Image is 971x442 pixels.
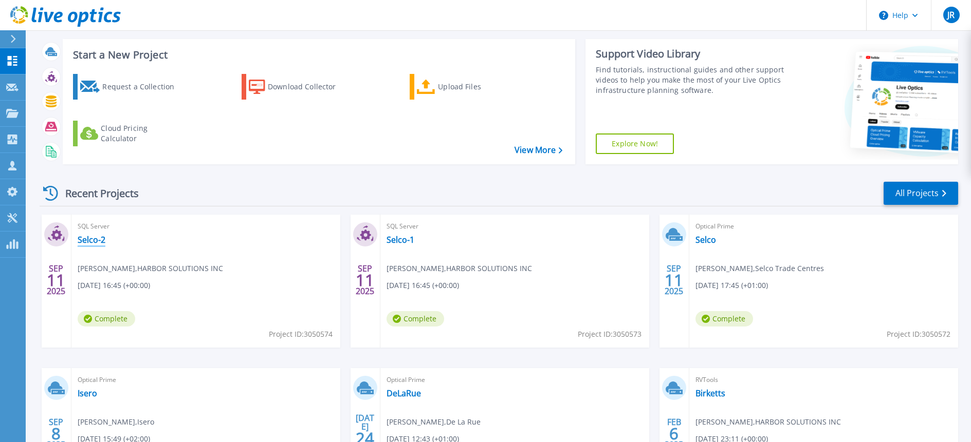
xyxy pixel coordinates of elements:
span: Complete [695,311,753,326]
span: Complete [387,311,444,326]
span: 11 [356,276,374,284]
div: Download Collector [268,76,350,97]
span: 6 [669,429,679,438]
span: Optical Prime [78,374,334,386]
a: Download Collector [242,74,356,100]
a: DeLaRue [387,388,421,398]
span: [DATE] 17:45 (+01:00) [695,280,768,291]
span: JR [947,11,955,19]
span: Optical Prime [387,374,643,386]
span: SQL Server [387,221,643,232]
a: Request a Collection [73,74,188,100]
span: Optical Prime [695,221,952,232]
span: SQL Server [78,221,334,232]
a: Explore Now! [596,133,674,154]
span: [DATE] 16:45 (+00:00) [78,280,150,291]
span: 8 [51,429,61,438]
span: Complete [78,311,135,326]
div: Find tutorials, instructional guides and other support videos to help you make the most of your L... [596,65,785,95]
span: Project ID: 3050573 [578,329,642,340]
div: SEP 2025 [664,261,684,299]
h3: Start a New Project [73,49,562,61]
a: All Projects [884,182,958,205]
span: [PERSON_NAME] , Isero [78,416,154,428]
div: Support Video Library [596,47,785,61]
a: Isero [78,388,97,398]
div: Cloud Pricing Calculator [101,123,183,144]
span: [PERSON_NAME] , HARBOR SOLUTIONS INC [387,263,532,274]
a: Cloud Pricing Calculator [73,121,188,146]
span: [DATE] 16:45 (+00:00) [387,280,459,291]
a: View More [515,145,562,155]
div: Recent Projects [40,181,153,206]
span: Project ID: 3050572 [887,329,950,340]
span: RVTools [695,374,952,386]
a: Upload Files [410,74,524,100]
div: SEP 2025 [46,261,66,299]
a: Birketts [695,388,725,398]
div: SEP 2025 [355,261,375,299]
a: Selco-1 [387,235,414,245]
div: Request a Collection [102,76,185,97]
span: 11 [47,276,65,284]
span: [PERSON_NAME] , HARBOR SOLUTIONS INC [695,416,841,428]
a: Selco [695,235,716,245]
span: [PERSON_NAME] , Selco Trade Centres [695,263,824,274]
span: [PERSON_NAME] , HARBOR SOLUTIONS INC [78,263,223,274]
span: 11 [665,276,683,284]
div: Upload Files [438,76,520,97]
span: Project ID: 3050574 [269,329,333,340]
span: [PERSON_NAME] , De La Rue [387,416,481,428]
a: Selco-2 [78,235,105,245]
